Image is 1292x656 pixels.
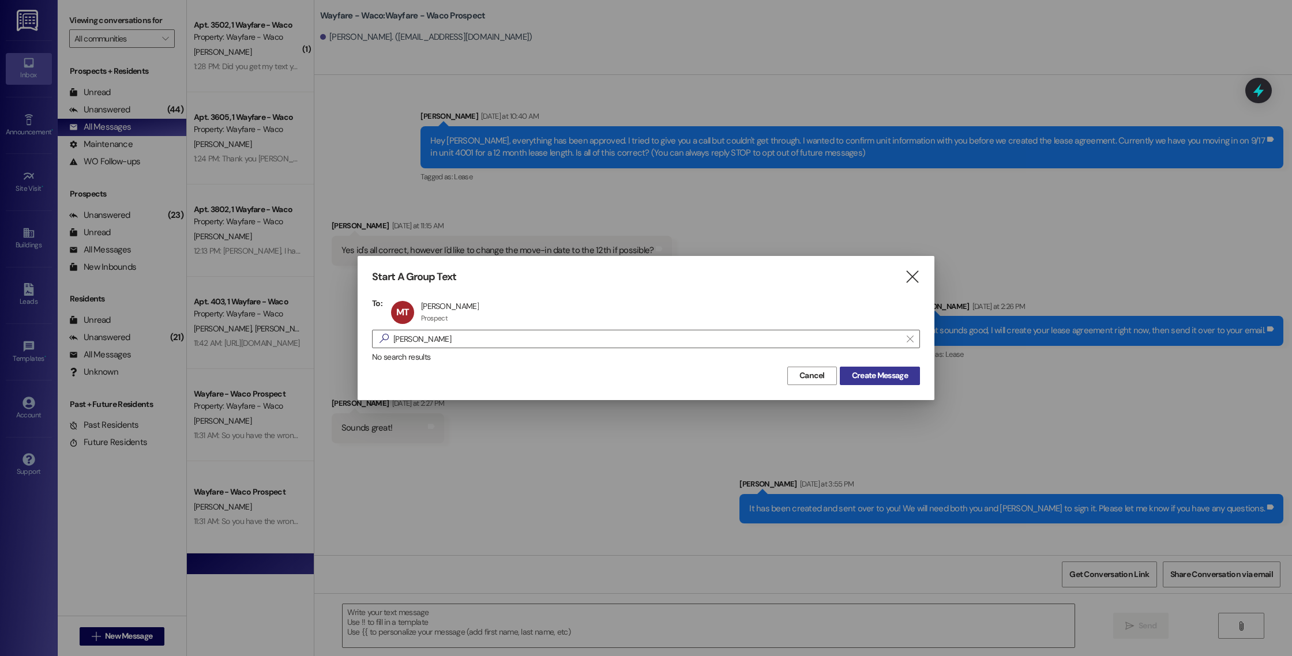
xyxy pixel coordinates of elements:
[393,331,901,347] input: Search for any contact or apartment
[375,333,393,345] i: 
[852,370,908,382] span: Create Message
[907,334,913,344] i: 
[421,314,448,323] div: Prospect
[372,351,920,363] div: No search results
[396,306,409,318] span: MT
[372,298,382,308] h3: To:
[787,367,837,385] button: Cancel
[901,330,919,348] button: Clear text
[372,270,456,284] h3: Start A Group Text
[904,271,920,283] i: 
[799,370,825,382] span: Cancel
[840,367,920,385] button: Create Message
[421,301,479,311] div: [PERSON_NAME]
